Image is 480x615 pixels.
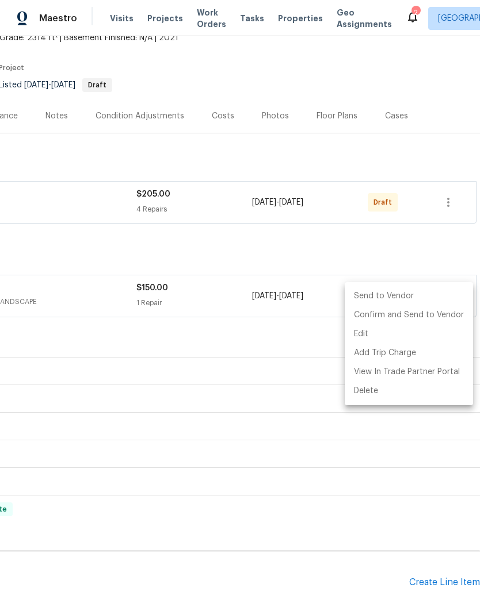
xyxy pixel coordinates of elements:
li: Send to Vendor [345,287,473,306]
li: Add Trip Charge [345,344,473,363]
li: View In Trade Partner Portal [345,363,473,382]
li: Confirm and Send to Vendor [345,306,473,325]
li: Edit [345,325,473,344]
li: Delete [345,382,473,401]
